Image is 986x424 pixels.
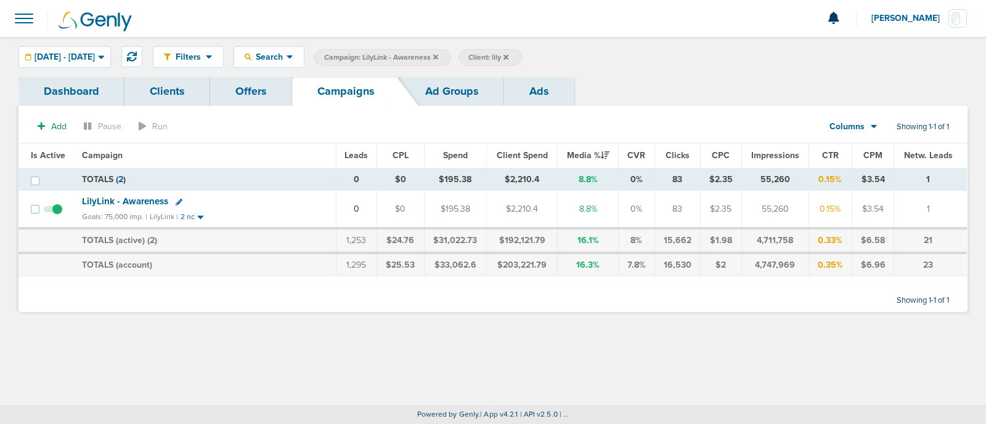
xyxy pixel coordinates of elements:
[400,77,504,106] a: Ad Groups
[557,168,619,191] td: 8.8%
[124,77,210,106] a: Clients
[393,150,409,161] span: CPL
[619,168,654,191] td: 0%
[51,121,67,132] span: Add
[82,196,168,207] span: LilyLink - Awareness
[31,118,73,135] button: Add
[497,150,548,161] span: Client Spend
[377,191,424,228] td: $0
[251,52,287,62] span: Search
[852,228,894,253] td: $6.58
[567,150,609,161] span: Media %
[809,253,852,276] td: 0.35%
[894,253,967,276] td: 23
[504,77,574,106] a: Ads
[424,253,487,276] td: $33,062.6
[480,410,518,418] span: | App v4.2.1
[654,191,700,228] td: 83
[560,410,569,418] span: | ...
[654,253,700,276] td: 16,530
[354,204,359,214] a: 0
[336,253,377,276] td: 1,295
[619,253,654,276] td: 7.8%
[700,191,741,228] td: $2.35
[424,168,487,191] td: $195.38
[557,228,619,253] td: 16.1%
[904,150,953,161] span: Netw. Leads
[487,253,557,276] td: $203,221.79
[487,228,557,253] td: $192,121.79
[171,52,206,62] span: Filters
[700,228,741,253] td: $1.98
[712,150,730,161] span: CPC
[292,77,400,106] a: Campaigns
[654,228,700,253] td: 15,662
[894,191,967,228] td: 1
[863,150,882,161] span: CPM
[336,228,377,253] td: 1,253
[809,168,852,191] td: 0.15%
[700,253,741,276] td: $2
[82,212,147,222] small: Goals: 75,000 imp. |
[59,12,132,31] img: Genly
[18,77,124,106] a: Dashboard
[468,52,508,63] span: Client: lily
[377,253,424,276] td: $25.53
[741,191,809,228] td: 55,260
[520,410,558,418] span: | API v2.5.0
[751,150,799,161] span: Impressions
[150,235,155,246] span: 2
[852,191,894,228] td: $3.54
[324,52,438,63] span: Campaign: LilyLink - Awareness
[619,191,654,228] td: 0%
[557,253,619,276] td: 16.3%
[118,174,123,185] span: 2
[700,168,741,191] td: $2.35
[31,150,65,161] span: Is Active
[443,150,468,161] span: Spend
[82,150,123,161] span: Campaign
[897,295,949,306] span: Showing 1-1 of 1
[822,150,839,161] span: CTR
[741,168,809,191] td: 55,260
[344,150,368,161] span: Leads
[627,150,645,161] span: CVR
[424,191,487,228] td: $195.38
[852,168,894,191] td: $3.54
[871,14,948,23] span: [PERSON_NAME]
[741,228,809,253] td: 4,711,758
[894,168,967,191] td: 1
[75,168,336,191] td: TOTALS ( )
[809,191,852,228] td: 0.15%
[181,212,195,222] small: 2 nc
[829,121,865,133] span: Columns
[619,228,654,253] td: 8%
[150,212,178,221] small: LilyLink |
[35,53,95,62] span: [DATE] - [DATE]
[377,168,424,191] td: $0
[852,253,894,276] td: $6.96
[666,150,690,161] span: Clicks
[654,168,700,191] td: 83
[487,191,557,228] td: $2,210.4
[336,168,377,191] td: 0
[424,228,487,253] td: $31,022.73
[894,228,967,253] td: 21
[557,191,619,228] td: 8.8%
[897,122,949,132] span: Showing 1-1 of 1
[210,77,292,106] a: Offers
[75,228,336,253] td: TOTALS (active) ( )
[487,168,557,191] td: $2,210.4
[75,253,336,276] td: TOTALS (account)
[741,253,809,276] td: 4,747,969
[377,228,424,253] td: $24.76
[809,228,852,253] td: 0.33%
